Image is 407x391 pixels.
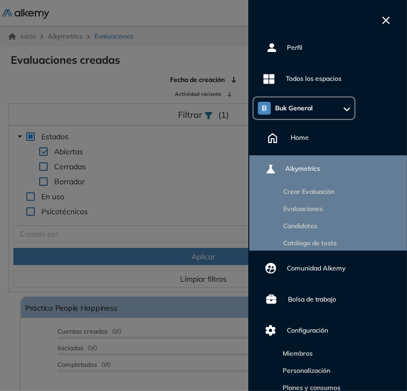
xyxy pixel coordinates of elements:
a: Evaluaciones [279,205,323,213]
span: Buk General [275,104,313,112]
a: Miembros [278,349,313,357]
span: Bolsa de trabajo [288,295,336,304]
a: Perfil [248,34,407,61]
span: B [262,104,267,112]
a: Candidatos [279,222,318,230]
span: Alkymetrics [286,164,321,174]
iframe: Chat Widget [353,340,407,391]
a: Personalización [278,366,330,374]
span: Perfil [287,43,302,52]
a: Catálogo de tests [279,239,337,247]
span: Todos los espacios [286,74,342,84]
div: Widget de chat [353,340,407,391]
span: Home [291,133,309,142]
span: Configuración [287,326,328,335]
span: Comunidad Alkemy [287,264,345,273]
a: Crear Evaluación [279,187,335,195]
